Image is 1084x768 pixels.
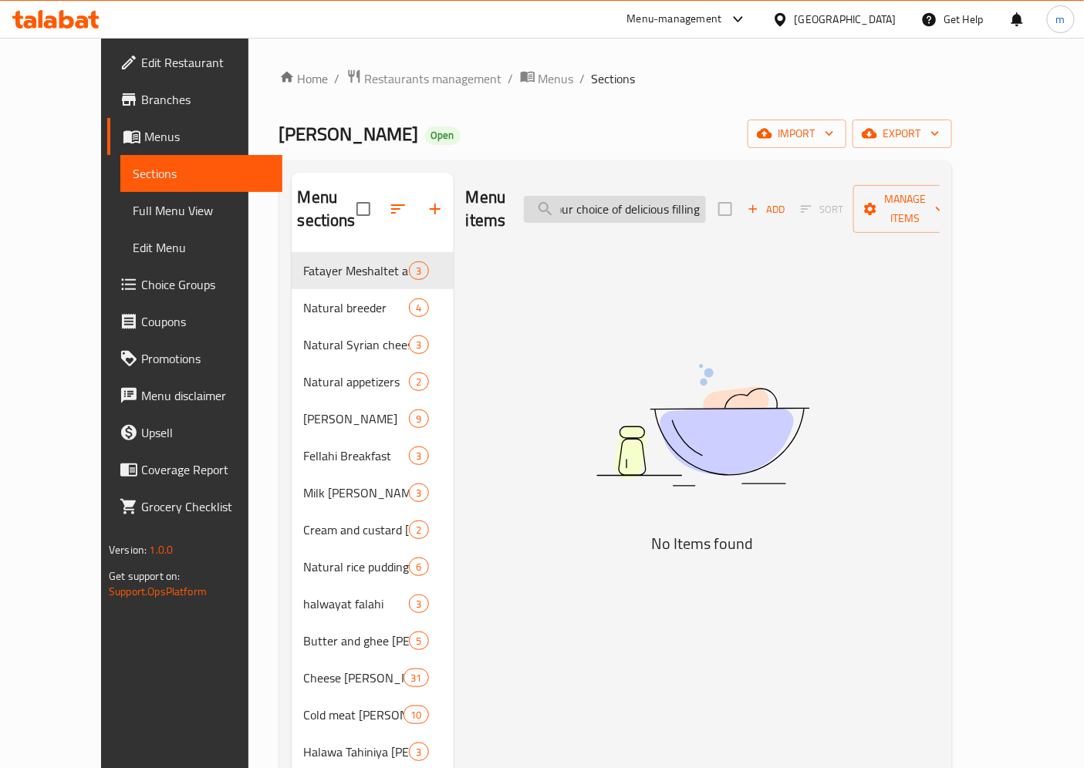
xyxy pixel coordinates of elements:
[304,557,410,576] span: Natural rice pudding ice cream mochi
[292,474,454,511] div: Milk [PERSON_NAME]3
[107,303,282,340] a: Coupons
[109,566,180,586] span: Get support on:
[141,312,270,331] span: Coupons
[304,706,404,724] span: Cold meat [PERSON_NAME]
[107,451,282,488] a: Coverage Report
[141,460,270,479] span: Coverage Report
[1056,11,1065,28] span: m
[410,412,427,426] span: 9
[745,200,787,218] span: Add
[304,298,410,317] div: Natural breeder
[760,124,834,143] span: import
[141,53,270,72] span: Edit Restaurant
[292,363,454,400] div: Natural appetizers2
[304,335,410,354] div: Natural Syrian cheese
[133,238,270,257] span: Edit Menu
[404,706,428,724] div: items
[279,69,329,88] a: Home
[409,298,428,317] div: items
[304,743,410,761] span: Halawa Tahiniya [PERSON_NAME]
[410,338,427,352] span: 3
[109,540,147,560] span: Version:
[410,264,427,278] span: 3
[120,229,282,266] a: Edit Menu
[107,340,282,377] a: Promotions
[304,261,410,280] span: Fatayer Meshaltet and koskosi [PERSON_NAME]
[410,449,427,463] span: 3
[107,266,282,303] a: Choice Groups
[107,414,282,451] a: Upsell
[292,252,454,289] div: Fatayer Meshaltet and koskosi [PERSON_NAME]3
[741,197,791,221] button: Add
[304,595,410,613] span: halwayat falahi
[304,261,410,280] div: Fatayer Meshaltet and koskosi Alban Falahi
[304,669,404,687] span: Cheese [PERSON_NAME]
[292,622,454,659] div: Butter and ghee [PERSON_NAME]5
[410,523,427,537] span: 2
[304,632,410,650] div: Butter and ghee Alban Falahi
[141,497,270,516] span: Grocery Checklist
[417,190,454,227] button: Add section
[409,446,428,465] div: items
[409,557,428,576] div: items
[409,335,428,354] div: items
[592,69,636,88] span: Sections
[304,520,410,539] div: Cream and custard Alban Falahi
[524,196,706,223] input: search
[410,486,427,500] span: 3
[292,511,454,548] div: Cream and custard [PERSON_NAME]2
[795,11,897,28] div: [GEOGRAPHIC_DATA]
[292,400,454,437] div: [PERSON_NAME]9
[107,488,282,525] a: Grocery Checklist
[304,446,410,465] span: Fellahi Breakfast
[404,669,428,687] div: items
[292,437,454,474] div: Fellahi Breakfast3
[866,190,944,228] span: Manage items
[141,423,270,442] span: Upsell
[409,595,428,613] div: items
[292,585,454,622] div: halwayat falahi3
[425,129,461,142] span: Open
[292,659,454,696] div: Cheese [PERSON_NAME]31
[865,124,940,143] span: export
[466,186,506,232] h2: Menu items
[304,483,410,502] span: Milk [PERSON_NAME]
[149,540,173,560] span: 1.0.0
[304,483,410,502] div: Milk Alban Falahi
[133,201,270,220] span: Full Menu View
[292,548,454,585] div: Natural rice pudding ice cream mochi6
[791,197,853,221] span: Select section first
[410,597,427,611] span: 3
[304,632,410,650] span: Butter and ghee [PERSON_NAME]
[292,326,454,363] div: Natural Syrian cheese3
[409,632,428,650] div: items
[409,743,428,761] div: items
[409,409,428,428] div: items
[853,185,957,233] button: Manage items
[409,520,428,539] div: items
[304,706,404,724] div: Cold meat Alban Falahi
[298,186,356,232] h2: Menu sections
[748,120,846,148] button: import
[133,164,270,183] span: Sections
[304,520,410,539] span: Cream and custard [PERSON_NAME]
[107,81,282,118] a: Branches
[141,275,270,294] span: Choice Groups
[409,372,428,391] div: items
[346,69,502,89] a: Restaurants management
[410,560,427,574] span: 6
[120,155,282,192] a: Sections
[279,116,419,151] span: [PERSON_NAME]
[508,69,514,88] li: /
[107,118,282,155] a: Menus
[141,349,270,368] span: Promotions
[304,372,410,391] span: Natural appetizers
[410,375,427,389] span: 2
[335,69,340,88] li: /
[741,197,791,221] span: Add item
[347,193,380,225] span: Select all sections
